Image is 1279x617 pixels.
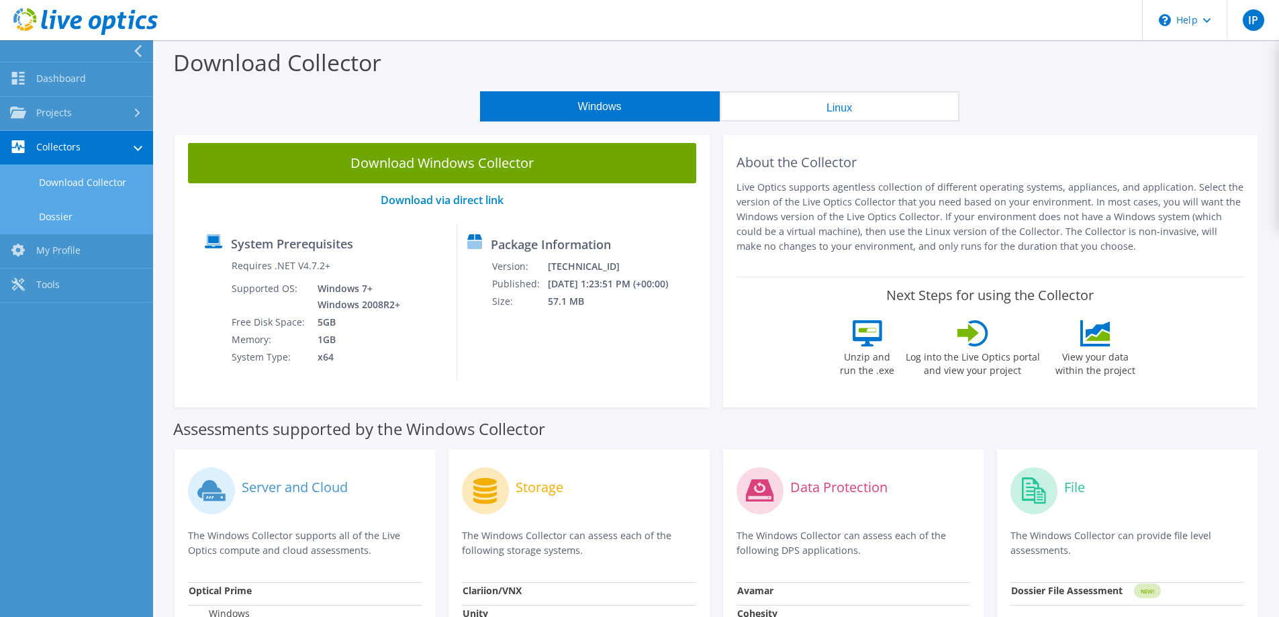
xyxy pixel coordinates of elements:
[307,331,403,348] td: 1GB
[737,584,773,597] strong: Avamar
[307,314,403,331] td: 5GB
[516,481,563,494] label: Storage
[737,154,1245,171] h2: About the Collector
[491,238,611,251] label: Package Information
[491,258,547,275] td: Version:
[307,280,403,314] td: Windows 7+ Windows 2008R2+
[1047,346,1144,377] label: View your data within the project
[547,258,686,275] td: [TECHNICAL_ID]
[886,287,1094,303] label: Next Steps for using the Collector
[547,275,686,293] td: [DATE] 1:23:51 PM (+00:00)
[231,280,307,314] td: Supported OS:
[491,275,547,293] td: Published:
[381,193,504,207] a: Download via direct link
[1243,9,1264,31] span: IP
[737,528,970,558] p: The Windows Collector can assess each of the following DPS applications.
[547,293,686,310] td: 57.1 MB
[242,481,348,494] label: Server and Cloud
[480,91,720,122] button: Windows
[463,584,522,597] strong: Clariion/VNX
[1011,584,1123,597] strong: Dossier File Assessment
[1140,587,1153,595] tspan: NEW!
[720,91,959,122] button: Linux
[307,348,403,366] td: x64
[737,180,1245,254] p: Live Optics supports agentless collection of different operating systems, appliances, and applica...
[1010,528,1244,558] p: The Windows Collector can provide file level assessments.
[231,331,307,348] td: Memory:
[188,528,422,558] p: The Windows Collector supports all of the Live Optics compute and cloud assessments.
[231,348,307,366] td: System Type:
[837,346,898,377] label: Unzip and run the .exe
[1159,14,1171,26] svg: \n
[231,314,307,331] td: Free Disk Space:
[189,584,252,597] strong: Optical Prime
[491,293,547,310] td: Size:
[232,259,330,273] label: Requires .NET V4.7.2+
[188,143,696,183] a: Download Windows Collector
[173,47,381,78] label: Download Collector
[905,346,1041,377] label: Log into the Live Optics portal and view your project
[173,422,545,436] label: Assessments supported by the Windows Collector
[231,237,353,250] label: System Prerequisites
[1064,481,1085,494] label: File
[462,528,696,558] p: The Windows Collector can assess each of the following storage systems.
[790,481,888,494] label: Data Protection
